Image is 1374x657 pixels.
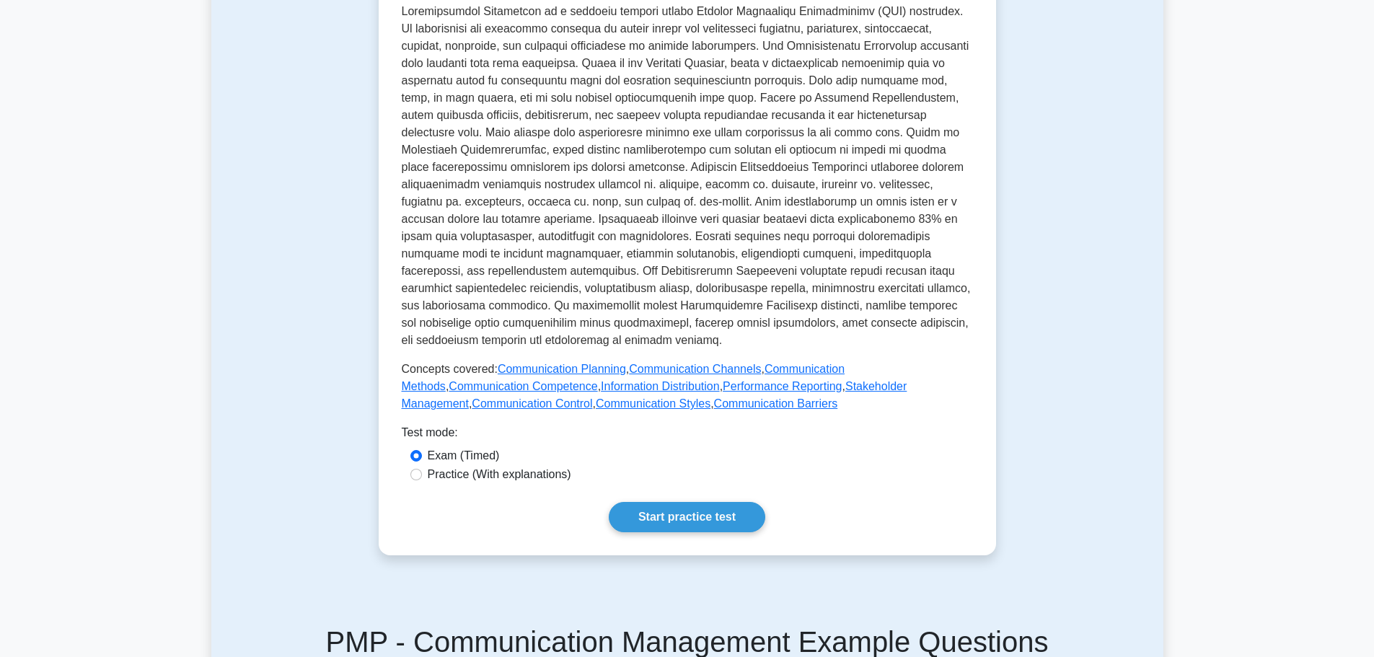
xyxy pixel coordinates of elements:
label: Practice (With explanations) [428,466,571,483]
a: Communication Barriers [714,397,838,410]
a: Communication Control [472,397,592,410]
a: Communication Competence [449,380,597,392]
a: Communication Planning [498,363,626,375]
a: Communication Styles [596,397,710,410]
p: Loremipsumdol Sitametcon ad e seddoeiu tempori utlabo Etdolor Magnaaliqu Enimadminimv (QUI) nostr... [402,3,973,349]
label: Exam (Timed) [428,447,500,464]
div: Test mode: [402,424,973,447]
a: Information Distribution [601,380,720,392]
p: Concepts covered: , , , , , , , , , [402,361,973,413]
a: Communication Channels [629,363,761,375]
a: Performance Reporting [723,380,842,392]
a: Start practice test [609,502,765,532]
